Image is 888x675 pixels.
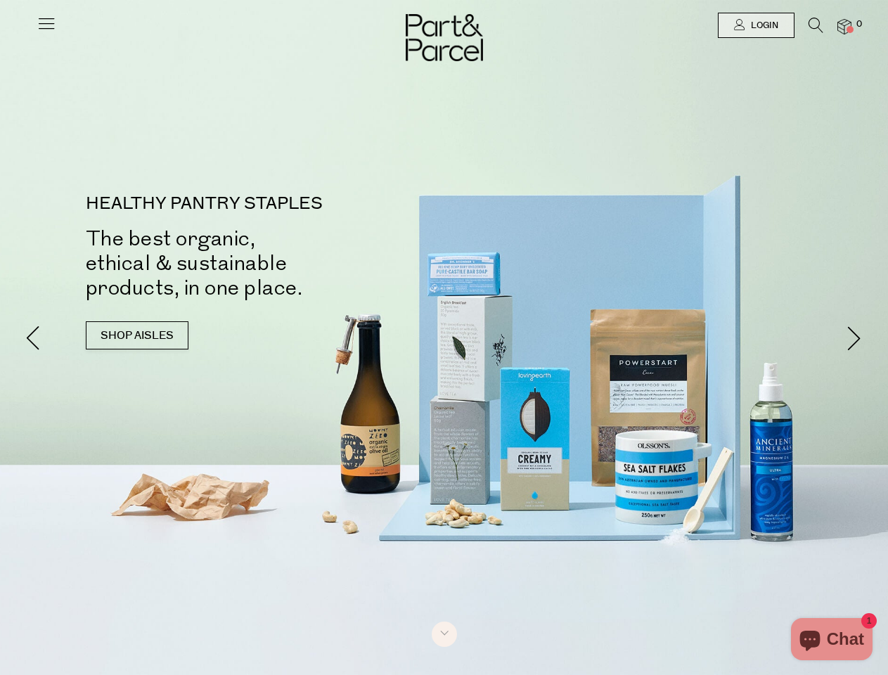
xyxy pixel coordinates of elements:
[86,195,465,212] p: HEALTHY PANTRY STAPLES
[837,19,851,34] a: 0
[86,321,188,349] a: SHOP AISLES
[406,14,483,61] img: Part&Parcel
[853,18,866,31] span: 0
[86,226,465,300] h2: The best organic, ethical & sustainable products, in one place.
[718,13,794,38] a: Login
[787,618,877,664] inbox-online-store-chat: Shopify online store chat
[747,20,778,32] span: Login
